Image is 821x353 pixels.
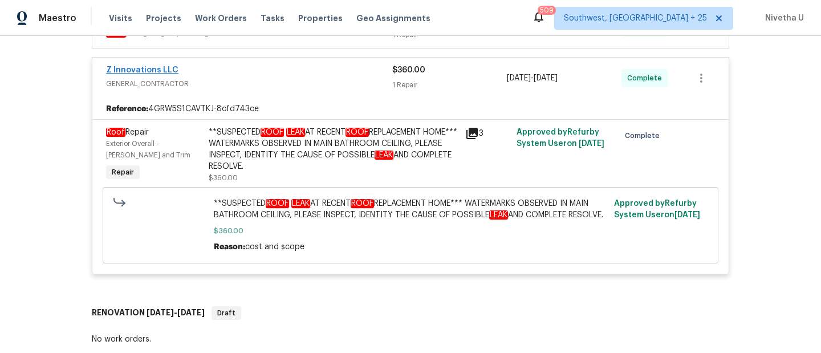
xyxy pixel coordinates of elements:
span: Repair [106,128,149,137]
em: LEAK [286,128,305,137]
span: Exterior Overall - [PERSON_NAME] and Trim [106,140,190,159]
em: LEAK [375,151,393,160]
em: ROOF [351,199,374,208]
span: **SUSPECTED AT RECENT REPLACEMENT HOME*** WATERMARKS OBSERVED IN MAIN BATHROOM CEILING, PLEASE IN... [214,198,608,221]
em: LEAK [291,199,310,208]
div: 3 [465,127,510,140]
span: Work Orders [195,13,247,24]
span: Complete [627,72,666,84]
em: ROOF [266,199,289,208]
span: Properties [298,13,343,24]
span: [DATE] [507,74,531,82]
em: ROOF [346,128,369,137]
div: 509 [540,5,554,16]
span: $360.00 [392,66,425,74]
span: [DATE] [147,309,174,317]
span: [DATE] [579,140,604,148]
span: Visits [109,13,132,24]
span: - [147,309,205,317]
em: ROOF [261,128,284,137]
span: Repair [107,167,139,178]
a: Z Innovations LLC [106,66,178,74]
h6: RENOVATION [92,306,205,320]
span: Southwest, [GEOGRAPHIC_DATA] + 25 [564,13,707,24]
span: [DATE] [177,309,205,317]
span: Nivetha U [761,13,804,24]
b: Reference: [106,103,148,115]
span: cost and scope [245,243,304,251]
span: Geo Assignments [356,13,430,24]
span: Approved by Refurby System User on [517,128,604,148]
em: LEAK [489,210,508,220]
span: Tasks [261,14,284,22]
em: Roof [106,128,125,137]
span: Draft [213,307,240,319]
div: No work orders. [92,334,729,345]
span: $360.00 [214,225,608,237]
span: GENERAL_CONTRACTOR [106,78,392,90]
span: Approved by Refurby System User on [614,200,700,219]
div: **SUSPECTED AT RECENT REPLACEMENT HOME*** WATERMARKS OBSERVED IN MAIN BATHROOM CEILING, PLEASE IN... [209,127,458,172]
span: $360.00 [209,175,238,181]
span: [DATE] [674,211,700,219]
div: 1 Repair [392,79,507,91]
span: Reason: [214,243,245,251]
span: Maestro [39,13,76,24]
div: 4GRW5S1CAVTKJ-8cfd743ce [92,99,729,119]
span: Projects [146,13,181,24]
span: - [507,72,558,84]
div: RENOVATION [DATE]-[DATE]Draft [88,295,733,331]
span: Complete [625,130,664,141]
span: [DATE] [534,74,558,82]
